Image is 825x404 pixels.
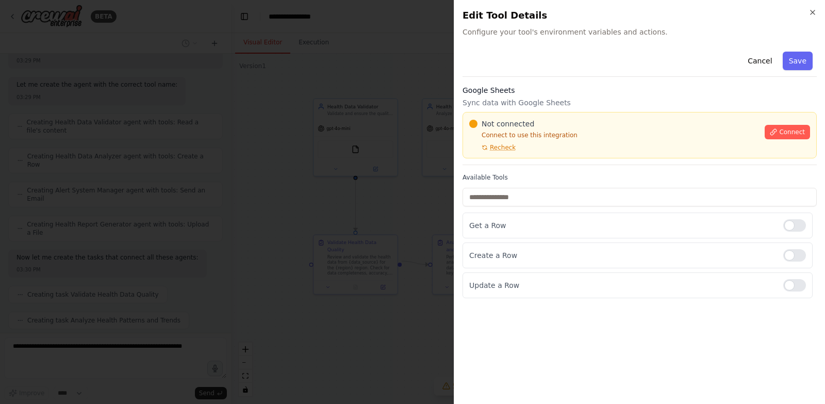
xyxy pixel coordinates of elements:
h2: Edit Tool Details [463,8,817,23]
span: Recheck [490,143,516,152]
button: Cancel [741,52,778,70]
span: Configure your tool's environment variables and actions. [463,27,817,37]
button: Save [783,52,813,70]
button: Recheck [469,143,516,152]
span: Connect [779,128,805,136]
p: Sync data with Google Sheets [463,98,817,108]
p: Get a Row [469,220,775,231]
p: Create a Row [469,250,775,261]
button: Connect [765,125,810,139]
p: Connect to use this integration [469,131,758,139]
span: Not connected [482,119,534,129]
label: Available Tools [463,173,817,182]
p: Update a Row [469,280,775,290]
h3: Google Sheets [463,85,817,95]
